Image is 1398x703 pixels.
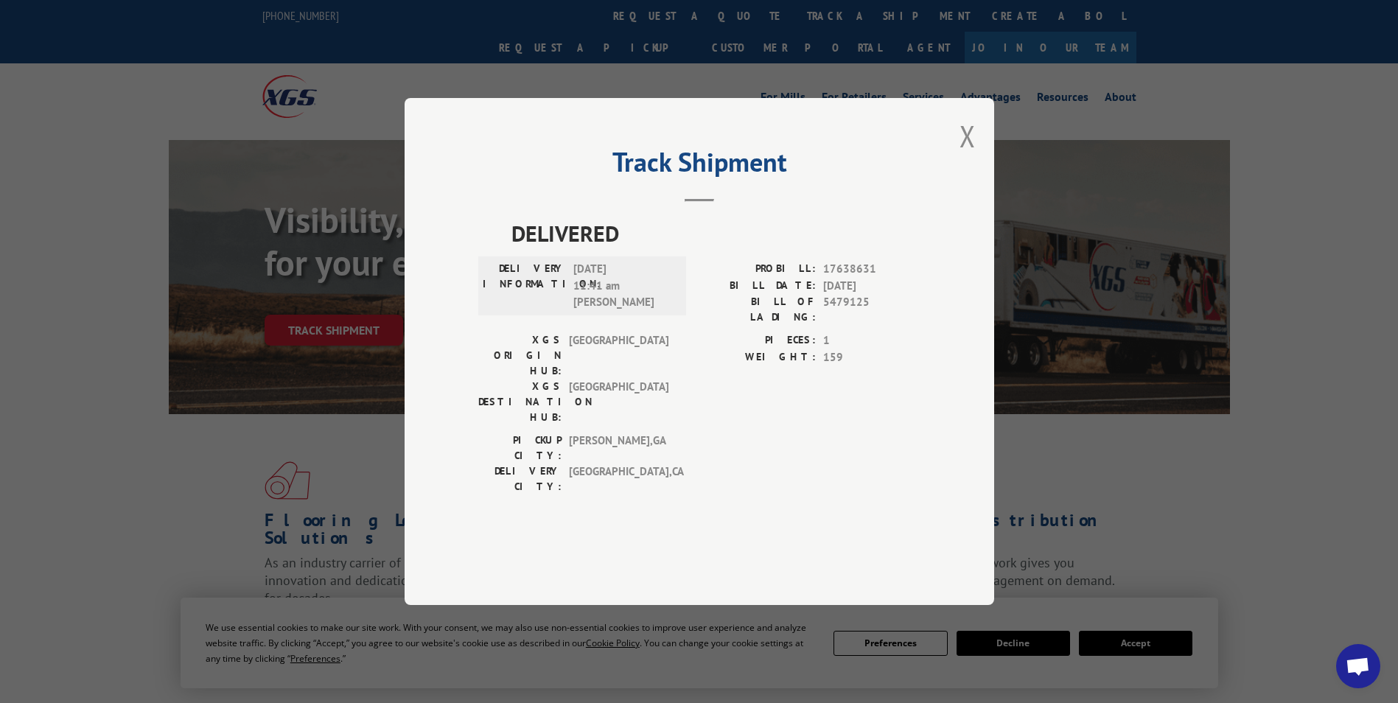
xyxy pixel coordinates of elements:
[823,261,920,278] span: 17638631
[573,261,673,311] span: [DATE] 11:41 am [PERSON_NAME]
[823,294,920,325] span: 5479125
[478,433,562,464] label: PICKUP CITY:
[823,349,920,366] span: 159
[823,332,920,349] span: 1
[699,261,816,278] label: PROBILL:
[569,332,668,379] span: [GEOGRAPHIC_DATA]
[511,217,920,250] span: DELIVERED
[478,379,562,425] label: XGS DESTINATION HUB:
[478,332,562,379] label: XGS ORIGIN HUB:
[699,278,816,295] label: BILL DATE:
[483,261,566,311] label: DELIVERY INFORMATION:
[699,349,816,366] label: WEIGHT:
[478,464,562,494] label: DELIVERY CITY:
[478,152,920,180] h2: Track Shipment
[823,278,920,295] span: [DATE]
[699,332,816,349] label: PIECES:
[569,464,668,494] span: [GEOGRAPHIC_DATA] , CA
[960,116,976,155] button: Close modal
[569,379,668,425] span: [GEOGRAPHIC_DATA]
[569,433,668,464] span: [PERSON_NAME] , GA
[1336,644,1380,688] div: Open chat
[699,294,816,325] label: BILL OF LADING:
